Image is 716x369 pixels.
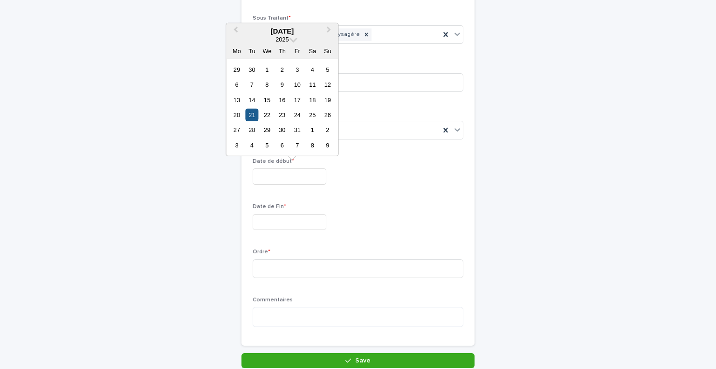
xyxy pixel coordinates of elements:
[261,139,273,152] div: Choose Wednesday, 5 November 2025
[246,124,258,136] div: Choose Tuesday, 28 October 2025
[253,159,294,164] span: Date de début
[230,139,243,152] div: Choose Monday, 3 November 2025
[291,93,303,106] div: Choose Friday, 17 October 2025
[291,78,303,91] div: Choose Friday, 10 October 2025
[306,93,319,106] div: Choose Saturday, 18 October 2025
[230,78,243,91] div: Choose Monday, 6 October 2025
[246,93,258,106] div: Choose Tuesday, 14 October 2025
[253,15,291,21] span: Sous Traitant
[291,124,303,136] div: Choose Friday, 31 October 2025
[253,297,293,303] span: Commentaires
[230,109,243,121] div: Choose Monday, 20 October 2025
[321,44,334,57] div: Su
[230,93,243,106] div: Choose Monday, 13 October 2025
[253,249,270,255] span: Ordre
[306,78,319,91] div: Choose Saturday, 11 October 2025
[291,109,303,121] div: Choose Friday, 24 October 2025
[355,357,371,364] span: Save
[246,109,258,121] div: Choose Tuesday, 21 October 2025
[261,93,273,106] div: Choose Wednesday, 15 October 2025
[230,63,243,76] div: Choose Monday, 29 September 2025
[226,27,338,35] div: [DATE]
[276,109,289,121] div: Choose Thursday, 23 October 2025
[241,353,475,368] button: Save
[261,78,273,91] div: Choose Wednesday, 8 October 2025
[321,63,334,76] div: Choose Sunday, 5 October 2025
[261,124,273,136] div: Choose Wednesday, 29 October 2025
[276,63,289,76] div: Choose Thursday, 2 October 2025
[261,44,273,57] div: We
[229,62,335,153] div: month 2025-10
[321,124,334,136] div: Choose Sunday, 2 November 2025
[230,124,243,136] div: Choose Monday, 27 October 2025
[246,63,258,76] div: Choose Tuesday, 30 September 2025
[291,139,303,152] div: Choose Friday, 7 November 2025
[246,139,258,152] div: Choose Tuesday, 4 November 2025
[253,204,286,209] span: Date de Fin
[321,109,334,121] div: Choose Sunday, 26 October 2025
[291,44,303,57] div: Fr
[276,78,289,91] div: Choose Thursday, 9 October 2025
[275,35,289,42] span: 2025
[321,78,334,91] div: Choose Sunday, 12 October 2025
[227,24,242,39] button: Previous Month
[276,44,289,57] div: Th
[306,139,319,152] div: Choose Saturday, 8 November 2025
[306,109,319,121] div: Choose Saturday, 25 October 2025
[306,124,319,136] div: Choose Saturday, 1 November 2025
[230,44,243,57] div: Mo
[322,24,337,39] button: Next Month
[321,139,334,152] div: Choose Sunday, 9 November 2025
[321,93,334,106] div: Choose Sunday, 19 October 2025
[276,93,289,106] div: Choose Thursday, 16 October 2025
[276,124,289,136] div: Choose Thursday, 30 October 2025
[246,78,258,91] div: Choose Tuesday, 7 October 2025
[276,139,289,152] div: Choose Thursday, 6 November 2025
[261,63,273,76] div: Choose Wednesday, 1 October 2025
[261,109,273,121] div: Choose Wednesday, 22 October 2025
[291,63,303,76] div: Choose Friday, 3 October 2025
[306,63,319,76] div: Choose Saturday, 4 October 2025
[246,44,258,57] div: Tu
[306,44,319,57] div: Sa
